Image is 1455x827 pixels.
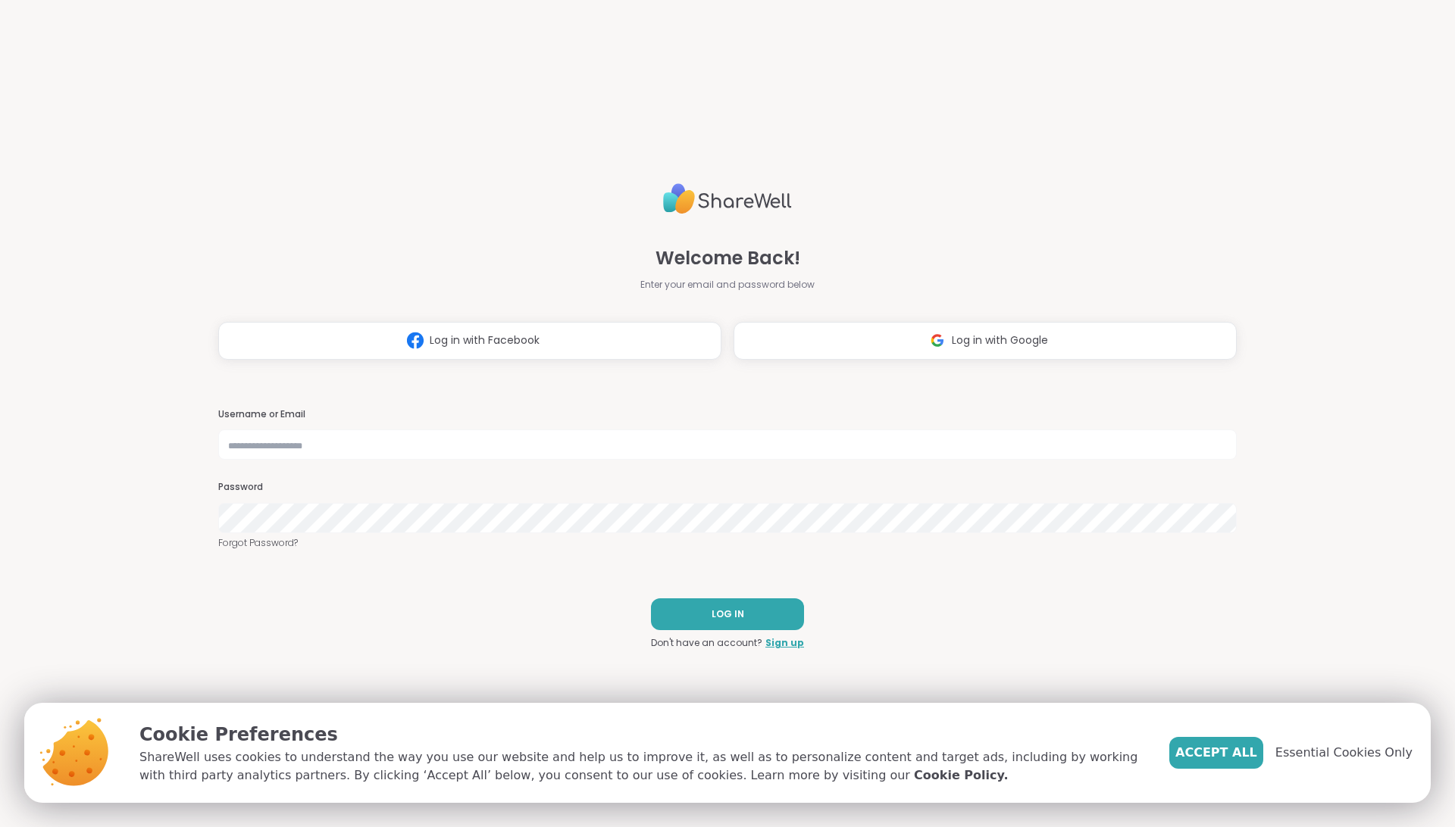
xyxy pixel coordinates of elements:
[139,721,1145,748] p: Cookie Preferences
[734,322,1237,360] button: Log in with Google
[923,326,952,354] img: ShareWell Logomark
[1169,737,1263,769] button: Accept All
[651,636,762,650] span: Don't have an account?
[952,332,1048,348] span: Log in with Google
[401,326,430,354] img: ShareWell Logomark
[218,481,1237,494] h3: Password
[656,245,800,272] span: Welcome Back!
[712,607,744,621] span: LOG IN
[218,536,1237,550] a: Forgot Password?
[430,332,540,348] span: Log in with Facebook
[651,598,804,630] button: LOG IN
[218,408,1237,421] h3: Username or Email
[139,748,1145,785] p: ShareWell uses cookies to understand the way you use our website and help us to improve it, as we...
[914,766,1008,785] a: Cookie Policy.
[765,636,804,650] a: Sign up
[1175,744,1257,762] span: Accept All
[218,322,721,360] button: Log in with Facebook
[1275,744,1413,762] span: Essential Cookies Only
[640,278,815,292] span: Enter your email and password below
[663,177,792,220] img: ShareWell Logo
